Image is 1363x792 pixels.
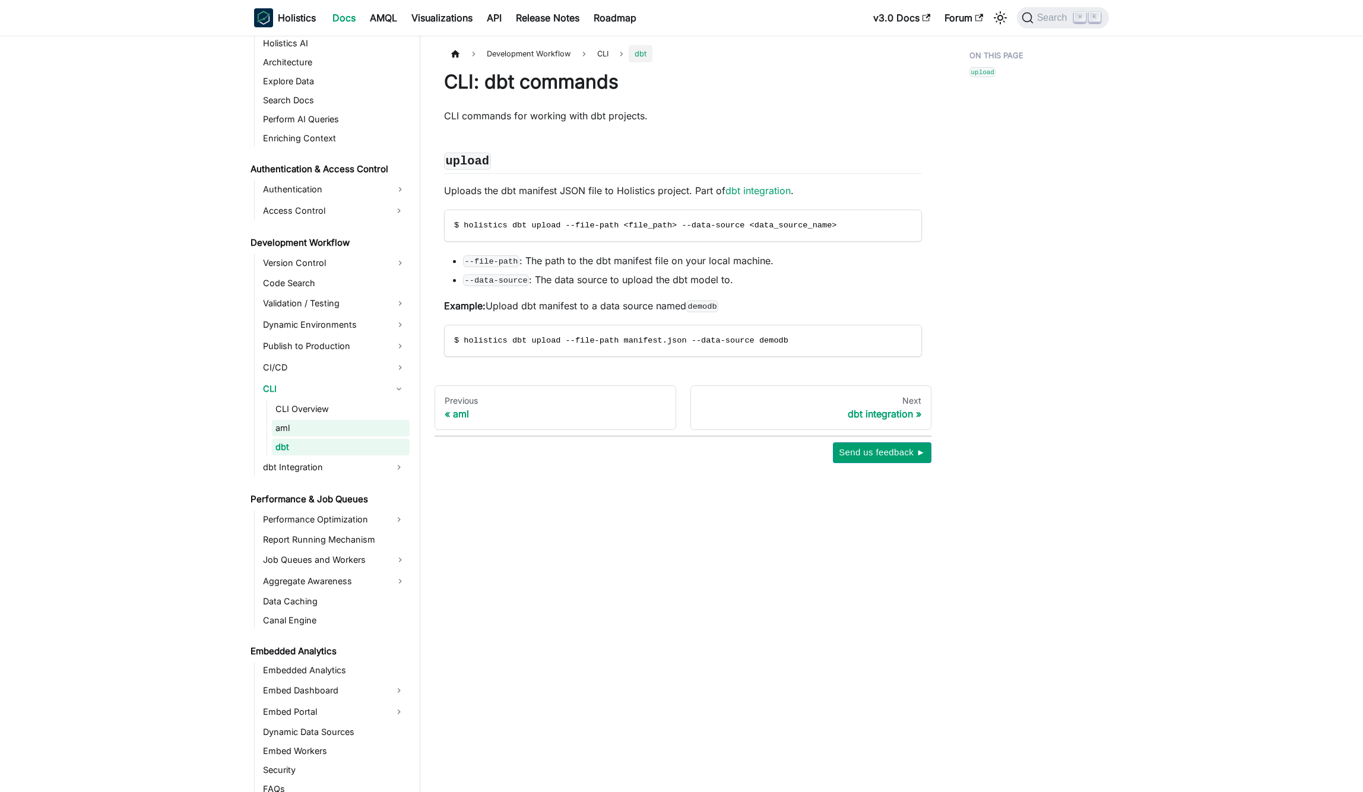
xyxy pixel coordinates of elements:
a: v3.0 Docs [866,8,937,27]
a: Release Notes [509,8,587,27]
a: Embed Dashboard [259,681,388,700]
a: Aggregate Awareness [259,572,410,591]
a: Development Workflow [247,235,410,251]
button: Send us feedback ► [833,442,931,462]
nav: Docs sidebar [242,36,420,792]
a: CI/CD [259,358,410,377]
a: aml [272,420,410,436]
code: --file-path [463,255,519,267]
button: Expand sidebar category 'Access Control' [388,201,410,220]
a: Search Docs [259,92,410,109]
a: upload [969,66,996,77]
div: dbt integration [700,408,922,420]
a: Version Control [259,254,410,273]
a: Security [259,762,410,778]
span: $ holistics dbt upload --file-path <file_path> --data-source <data_source_name> [454,221,836,230]
a: Access Control [259,201,388,220]
li: : The path to the dbt manifest file on your local machine. [463,254,922,268]
nav: Docs pages [435,385,931,430]
a: Perform AI Queries [259,111,410,128]
a: Dynamic Environments [259,315,410,334]
li: : The data source to upload the dbt model to. [463,273,922,287]
a: Architecture [259,54,410,71]
a: Report Running Mechanism [259,531,410,548]
span: CLI [597,49,608,58]
a: AMQL [363,8,404,27]
img: Holistics [254,8,273,27]
span: Search [1034,12,1074,23]
span: Send us feedback ► [839,445,925,460]
button: Switch between dark and light mode (currently light mode) [991,8,1010,27]
span: Development Workflow [481,45,576,62]
code: upload [444,153,491,169]
h1: CLI: dbt commands [444,70,922,94]
code: --data-source [463,274,529,286]
a: Previousaml [435,385,676,430]
a: Embed Workers [259,743,410,759]
a: Forum [937,8,990,27]
a: Embedded Analytics [247,643,410,660]
div: Next [700,395,922,406]
button: Expand sidebar category 'Embed Portal' [388,702,410,721]
nav: Breadcrumbs [444,45,922,62]
button: Expand sidebar category 'dbt Integration' [388,458,410,477]
a: Embed Portal [259,702,388,721]
p: Uploads the dbt manifest JSON file to Holistics project. Part of . [444,183,922,198]
a: HolisticsHolistics [254,8,316,27]
a: Code Search [259,275,410,292]
a: API [480,8,509,27]
a: Explore Data [259,73,410,90]
div: Previous [445,395,666,406]
a: Authentication [259,180,410,199]
a: CLI [591,45,614,62]
p: CLI commands for working with dbt projects. [444,109,922,123]
a: Data Caching [259,593,410,610]
a: Docs [325,8,363,27]
a: Publish to Production [259,337,410,356]
a: Home page [444,45,467,62]
a: Visualizations [404,8,480,27]
a: Dynamic Data Sources [259,724,410,740]
b: Holistics [278,11,316,25]
a: Validation / Testing [259,294,410,313]
span: $ holistics dbt upload --file-path manifest.json --data-source demodb [454,336,788,345]
a: Job Queues and Workers [259,550,410,569]
a: Canal Engine [259,612,410,629]
a: Performance Optimization [259,510,388,529]
a: dbt Integration [259,458,388,477]
a: CLI [259,379,388,398]
a: Holistics AI [259,35,410,52]
a: dbt integration [725,185,791,197]
a: CLI Overview [272,401,410,417]
button: Collapse sidebar category 'CLI' [388,379,410,398]
button: Expand sidebar category 'Performance Optimization' [388,510,410,529]
code: demodb [686,300,718,312]
a: dbt [272,439,410,455]
button: Search (Command+K) [1017,7,1109,28]
a: Enriching Context [259,130,410,147]
p: Upload dbt manifest to a data source named [444,299,922,313]
a: Nextdbt integration [690,385,932,430]
button: Expand sidebar category 'Embed Dashboard' [388,681,410,700]
a: Embedded Analytics [259,662,410,679]
a: Authentication & Access Control [247,161,410,178]
kbd: K [1089,12,1101,23]
div: aml [445,408,666,420]
kbd: ⌘ [1074,12,1086,23]
code: upload [969,67,996,77]
a: Roadmap [587,8,644,27]
a: Performance & Job Queues [247,491,410,508]
span: dbt [629,45,652,62]
strong: Example: [444,300,486,312]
